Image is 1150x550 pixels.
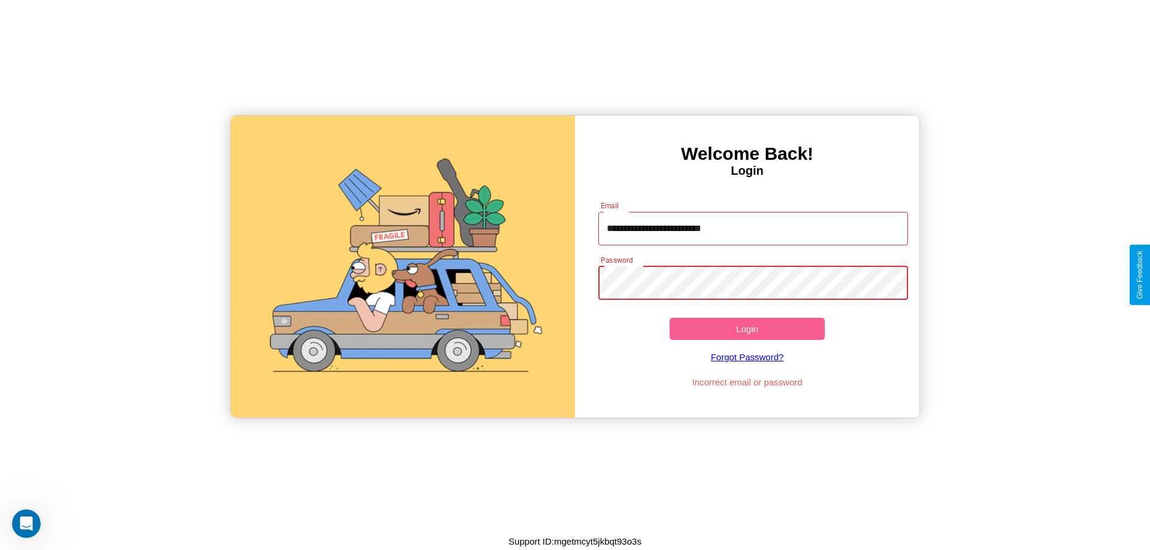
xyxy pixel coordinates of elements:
[231,116,575,418] img: gif
[670,318,825,340] button: Login
[592,340,903,374] a: Forgot Password?
[1136,251,1144,299] div: Give Feedback
[575,164,919,178] h4: Login
[575,144,919,164] h3: Welcome Back!
[592,374,903,390] p: Incorrect email or password
[601,255,632,265] label: Password
[509,533,641,549] p: Support ID: mgetmcyt5jkbqt93o3s
[601,200,619,211] label: Email
[12,509,41,538] iframe: Intercom live chat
